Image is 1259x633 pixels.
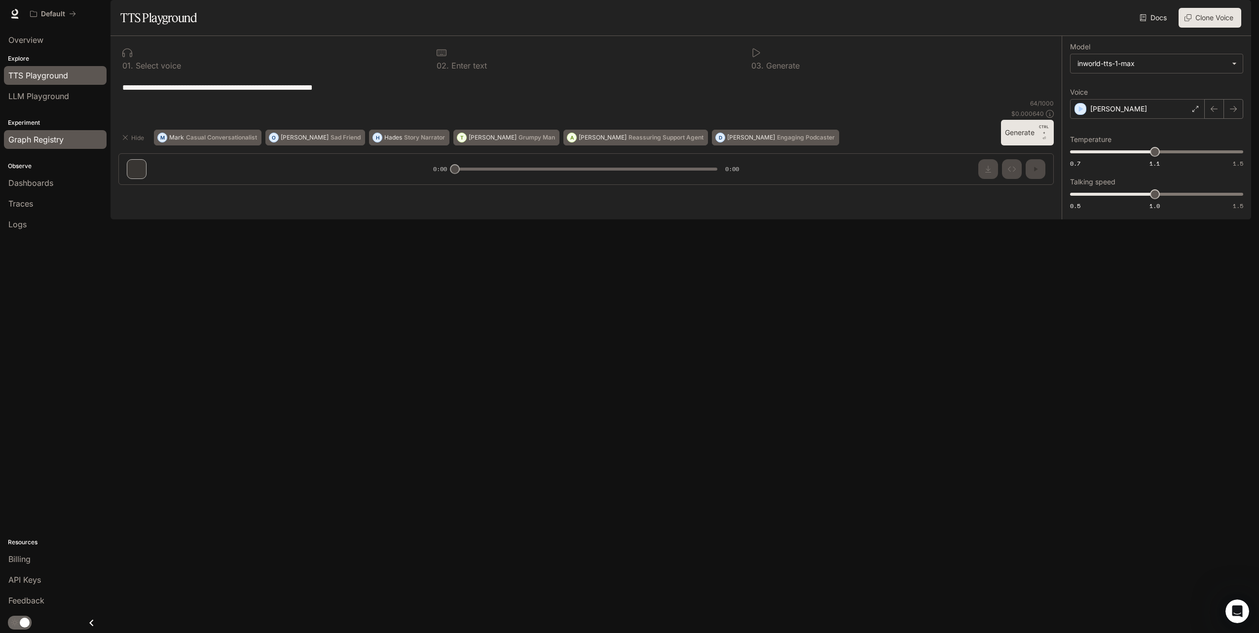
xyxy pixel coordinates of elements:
p: Hades [384,135,402,141]
p: Engaging Podcaster [777,135,835,141]
p: Reassuring Support Agent [629,135,704,141]
button: HHadesStory Narrator [369,130,449,145]
p: [PERSON_NAME] [281,135,329,141]
h1: TTS Playground [120,8,197,28]
button: O[PERSON_NAME]Sad Friend [265,130,365,145]
button: MMarkCasual Conversationalist [154,130,261,145]
p: 0 1 . [122,62,133,70]
div: A [567,130,576,145]
p: [PERSON_NAME] [1090,104,1147,114]
span: 0.7 [1070,159,1080,168]
p: Enter text [449,62,487,70]
p: Grumpy Man [518,135,555,141]
button: T[PERSON_NAME]Grumpy Man [453,130,559,145]
p: [PERSON_NAME] [727,135,775,141]
p: Mark [169,135,184,141]
a: Docs [1138,8,1171,28]
p: Sad Friend [331,135,361,141]
p: Generate [764,62,800,70]
div: H [373,130,382,145]
p: CTRL + [1038,124,1050,136]
p: $ 0.000640 [1011,109,1044,118]
button: Clone Voice [1179,8,1241,28]
span: 1.0 [1149,202,1160,210]
button: Hide [118,130,150,145]
div: M [158,130,167,145]
div: D [716,130,725,145]
p: [PERSON_NAME] [579,135,627,141]
p: Voice [1070,89,1088,96]
p: ⏎ [1038,124,1050,141]
p: Temperature [1070,136,1111,143]
button: A[PERSON_NAME]Reassuring Support Agent [563,130,708,145]
button: GenerateCTRL +⏎ [1001,120,1054,145]
button: D[PERSON_NAME]Engaging Podcaster [712,130,839,145]
p: Select voice [133,62,181,70]
p: [PERSON_NAME] [469,135,517,141]
p: 0 2 . [437,62,449,70]
p: Model [1070,43,1090,50]
p: Talking speed [1070,178,1115,185]
button: All workspaces [26,4,80,24]
span: 1.5 [1233,159,1243,168]
div: inworld-tts-1-max [1071,54,1243,73]
iframe: Intercom live chat [1225,599,1249,623]
p: 64 / 1000 [1030,99,1054,107]
p: 0 3 . [751,62,764,70]
span: 1.5 [1233,202,1243,210]
p: Default [41,10,65,18]
div: inworld-tts-1-max [1077,59,1227,69]
p: Story Narrator [404,135,445,141]
div: O [269,130,278,145]
div: T [457,130,466,145]
span: 1.1 [1149,159,1160,168]
p: Casual Conversationalist [186,135,257,141]
span: 0.5 [1070,202,1080,210]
